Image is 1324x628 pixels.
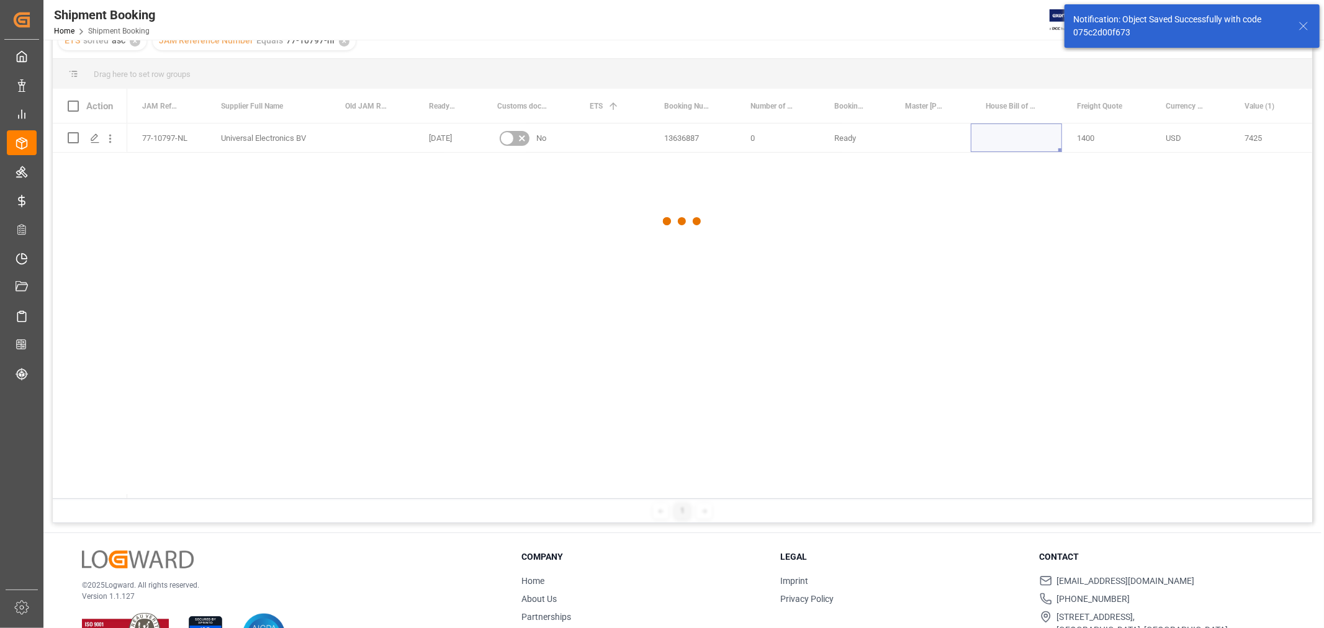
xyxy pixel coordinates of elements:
[1073,13,1287,39] div: Notification: Object Saved Successfully with code 075c2d00f673
[521,550,765,563] h3: Company
[54,6,155,24] div: Shipment Booking
[82,550,194,568] img: Logward Logo
[82,591,490,602] p: Version 1.1.127
[1057,593,1130,606] span: [PHONE_NUMBER]
[780,594,834,604] a: Privacy Policy
[1040,550,1283,563] h3: Contact
[521,612,571,622] a: Partnerships
[780,550,1024,563] h3: Legal
[1050,9,1092,31] img: Exertis%20JAM%20-%20Email%20Logo.jpg_1722504956.jpg
[780,576,808,586] a: Imprint
[1057,575,1195,588] span: [EMAIL_ADDRESS][DOMAIN_NAME]
[54,27,74,35] a: Home
[521,576,544,586] a: Home
[82,580,490,591] p: © 2025 Logward. All rights reserved.
[521,594,557,604] a: About Us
